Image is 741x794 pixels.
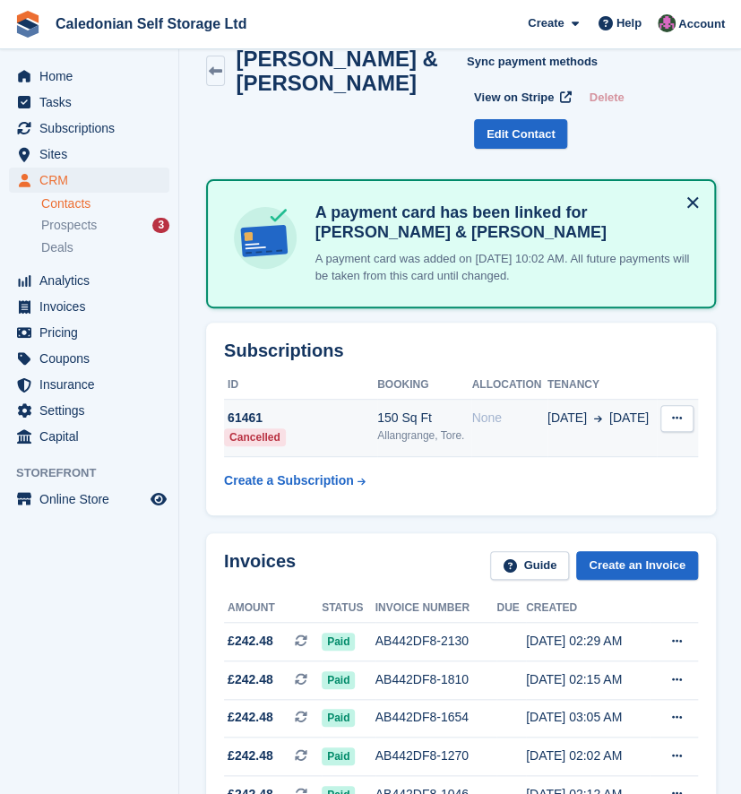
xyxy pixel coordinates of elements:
img: Lois Holling [658,14,676,32]
span: Tasks [39,90,147,115]
th: Amount [224,594,322,623]
a: menu [9,116,169,141]
div: Cancelled [224,428,286,446]
span: Analytics [39,268,147,293]
th: Created [526,594,650,623]
span: Create [528,14,564,32]
span: Invoices [39,294,147,319]
span: Home [39,64,147,89]
th: Allocation [471,371,547,400]
h2: Subscriptions [224,341,698,361]
a: menu [9,64,169,89]
span: Storefront [16,464,178,482]
span: Paid [322,747,355,765]
span: Paid [322,633,355,651]
span: Online Store [39,487,147,512]
a: Guide [490,551,569,581]
th: Invoice number [375,594,497,623]
div: None [471,409,547,427]
h4: A payment card has been linked for [PERSON_NAME] & [PERSON_NAME] [308,203,693,243]
span: Paid [322,671,355,689]
span: Paid [322,709,355,727]
span: Subscriptions [39,116,147,141]
span: CRM [39,168,147,193]
span: Coupons [39,346,147,371]
a: menu [9,346,169,371]
div: [DATE] 02:15 AM [526,670,650,689]
a: View on Stripe [467,83,575,113]
a: Caledonian Self Storage Ltd [48,9,254,39]
a: menu [9,398,169,423]
span: Capital [39,424,147,449]
div: 61461 [224,409,377,427]
span: Pricing [39,320,147,345]
th: Due [496,594,526,623]
span: Account [678,15,725,33]
button: Sync payment methods [467,47,598,76]
a: Contacts [41,195,169,212]
h2: Invoices [224,551,296,581]
a: menu [9,372,169,397]
a: Prospects 3 [41,216,169,235]
span: £242.48 [228,747,273,765]
span: [DATE] [609,409,649,427]
th: ID [224,371,377,400]
div: [DATE] 02:02 AM [526,747,650,765]
a: Create a Subscription [224,464,366,497]
div: AB442DF8-1654 [375,708,497,727]
th: Booking [377,371,471,400]
div: 150 Sq Ft [377,409,471,427]
span: Deals [41,239,73,256]
img: stora-icon-8386f47178a22dfd0bd8f6a31ec36ba5ce8667c1dd55bd0f319d3a0aa187defe.svg [14,11,41,38]
a: Preview store [148,488,169,510]
h2: [PERSON_NAME] & [PERSON_NAME] [236,47,467,95]
a: Create an Invoice [576,551,698,581]
a: menu [9,294,169,319]
th: Status [322,594,375,623]
span: £242.48 [228,632,273,651]
img: card-linked-ebf98d0992dc2aeb22e95c0e3c79077019eb2392cfd83c6a337811c24bc77127.svg [229,203,301,274]
div: AB442DF8-2130 [375,632,497,651]
span: £242.48 [228,708,273,727]
a: Edit Contact [474,119,568,149]
div: Allangrange, Tore. [377,427,471,444]
div: [DATE] 03:05 AM [526,708,650,727]
div: Create a Subscription [224,471,354,490]
span: [DATE] [547,409,587,427]
a: menu [9,168,169,193]
button: Delete [582,83,632,113]
a: Deals [41,238,169,257]
span: Sites [39,142,147,167]
a: menu [9,268,169,293]
span: View on Stripe [474,89,554,107]
a: menu [9,142,169,167]
a: menu [9,320,169,345]
div: 3 [152,218,169,233]
p: A payment card was added on [DATE] 10:02 AM. All future payments will be taken from this card unt... [308,250,693,285]
th: Tenancy [547,371,658,400]
div: AB442DF8-1810 [375,670,497,689]
span: £242.48 [228,670,273,689]
a: menu [9,90,169,115]
div: [DATE] 02:29 AM [526,632,650,651]
span: Insurance [39,372,147,397]
a: menu [9,424,169,449]
a: menu [9,487,169,512]
span: Prospects [41,217,97,234]
span: Help [616,14,642,32]
span: Settings [39,398,147,423]
div: AB442DF8-1270 [375,747,497,765]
